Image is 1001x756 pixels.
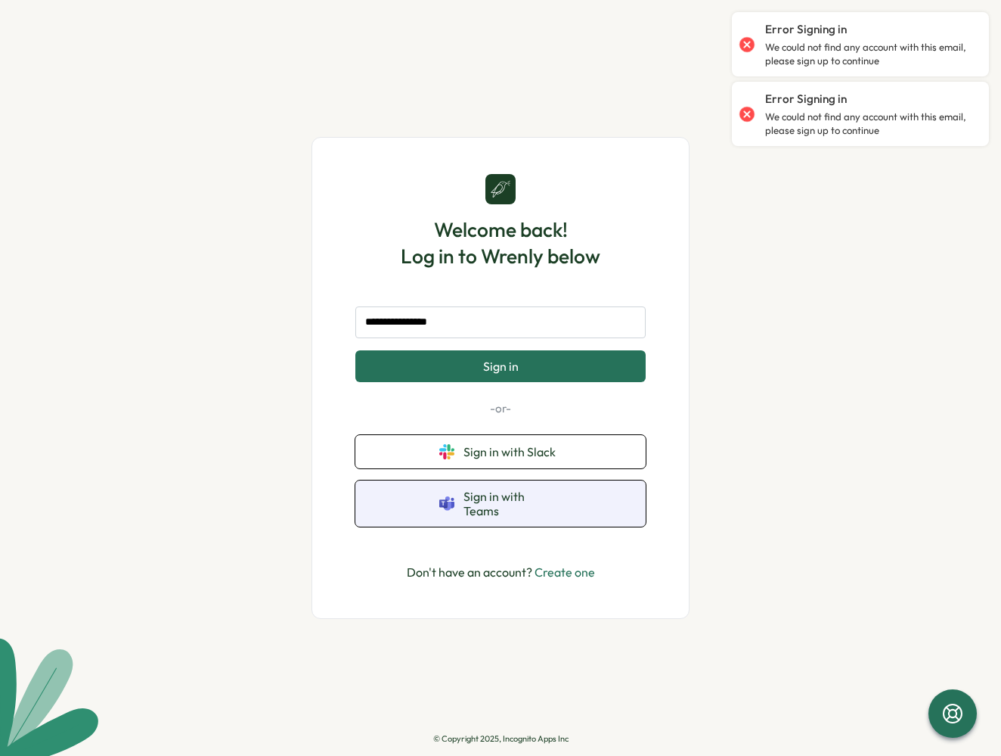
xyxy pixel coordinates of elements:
h1: Welcome back! Log in to Wrenly below [401,216,600,269]
p: Error Signing in [765,21,847,38]
p: We could not find any account with this email, please sign up to continue [765,41,974,67]
p: © Copyright 2025, Incognito Apps Inc [433,734,569,744]
span: Sign in [483,359,519,373]
span: Sign in with Teams [463,490,562,518]
button: Sign in with Teams [355,481,646,527]
button: Sign in with Slack [355,435,646,468]
p: -or- [355,400,646,417]
span: Sign in with Slack [463,445,562,459]
button: Sign in [355,350,646,382]
p: We could not find any account with this email, please sign up to continue [765,110,974,137]
a: Create one [535,565,595,580]
p: Error Signing in [765,91,847,107]
p: Don't have an account? [407,563,595,582]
